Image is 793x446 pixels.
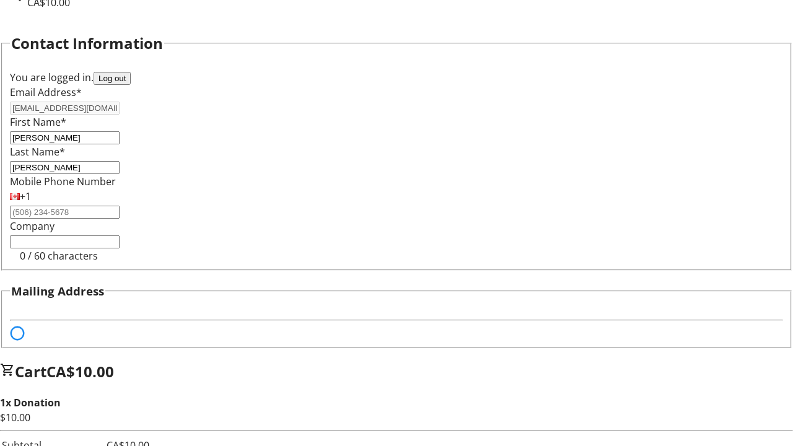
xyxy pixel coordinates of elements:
div: You are logged in. [10,70,783,85]
span: CA$10.00 [46,361,114,382]
label: Email Address* [10,85,82,99]
h2: Contact Information [11,32,163,55]
label: Last Name* [10,145,65,159]
h3: Mailing Address [11,282,104,300]
tr-character-limit: 0 / 60 characters [20,249,98,263]
label: Mobile Phone Number [10,175,116,188]
label: First Name* [10,115,66,129]
input: (506) 234-5678 [10,206,120,219]
label: Company [10,219,55,233]
button: Log out [94,72,131,85]
span: Cart [15,361,46,382]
